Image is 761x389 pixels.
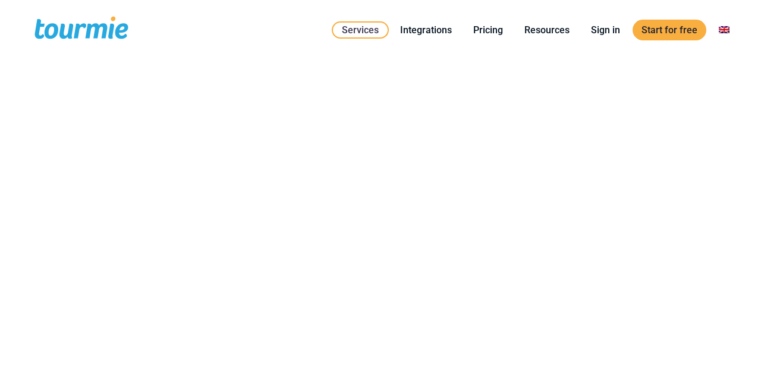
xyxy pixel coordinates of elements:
a: Sign in [582,23,629,37]
a: Resources [515,23,578,37]
a: Pricing [464,23,512,37]
a: Integrations [391,23,461,37]
a: Services [332,21,389,39]
a: Start for free [633,20,706,40]
a: Switch to [710,23,738,37]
